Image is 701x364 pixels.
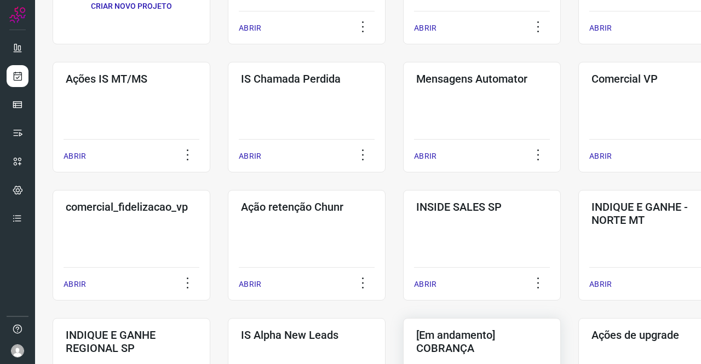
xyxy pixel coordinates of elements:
[416,328,548,355] h3: [Em andamento] COBRANÇA
[66,328,197,355] h3: INDIQUE E GANHE REGIONAL SP
[414,151,436,162] p: ABRIR
[11,344,24,357] img: avatar-user-boy.jpg
[416,72,548,85] h3: Mensagens Automator
[241,72,372,85] h3: IS Chamada Perdida
[91,1,172,12] p: CRIAR NOVO PROJETO
[239,151,261,162] p: ABRIR
[589,151,612,162] p: ABRIR
[239,279,261,290] p: ABRIR
[241,328,372,342] h3: IS Alpha New Leads
[241,200,372,213] h3: Ação retenção Chunr
[64,151,86,162] p: ABRIR
[66,200,197,213] h3: comercial_fidelizacao_vp
[414,279,436,290] p: ABRIR
[239,22,261,34] p: ABRIR
[9,7,26,23] img: Logo
[64,279,86,290] p: ABRIR
[66,72,197,85] h3: Ações IS MT/MS
[416,200,548,213] h3: INSIDE SALES SP
[589,279,612,290] p: ABRIR
[414,22,436,34] p: ABRIR
[589,22,612,34] p: ABRIR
